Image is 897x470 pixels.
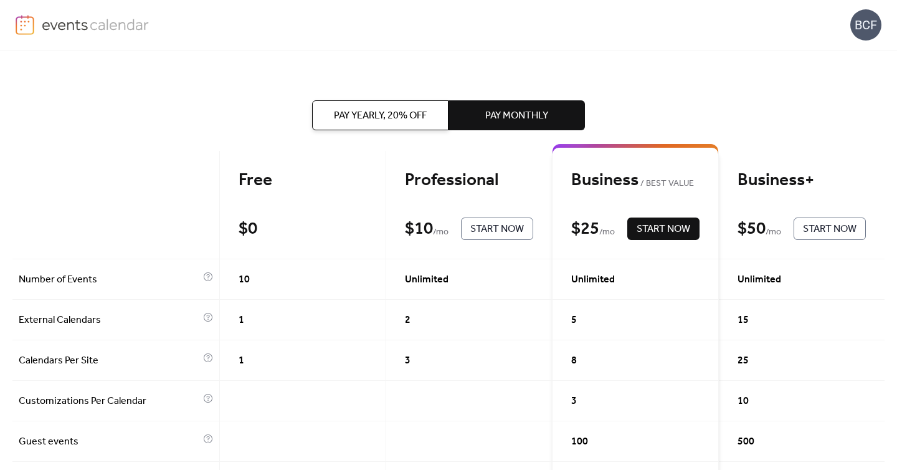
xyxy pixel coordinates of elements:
div: Business+ [738,170,866,191]
button: Pay Monthly [448,100,585,130]
span: Unlimited [738,272,781,287]
span: External Calendars [19,313,200,328]
span: Calendars Per Site [19,353,200,368]
span: 3 [405,353,411,368]
span: Number of Events [19,272,200,287]
img: logo [16,15,34,35]
span: 1 [239,313,244,328]
button: Pay Yearly, 20% off [312,100,448,130]
span: Unlimited [405,272,448,287]
span: 8 [571,353,577,368]
span: 2 [405,313,411,328]
button: Start Now [627,218,700,240]
span: Unlimited [571,272,615,287]
button: Start Now [794,218,866,240]
div: $ 25 [571,218,599,240]
span: Start Now [470,222,524,237]
span: 100 [571,434,588,449]
span: 1 [239,353,244,368]
span: 10 [239,272,250,287]
div: Free [239,170,367,191]
span: Pay Yearly, 20% off [334,108,427,123]
div: $ 50 [738,218,766,240]
button: Start Now [461,218,533,240]
span: 10 [738,394,749,409]
div: $ 10 [405,218,433,240]
span: / mo [433,225,448,240]
span: BEST VALUE [638,176,694,191]
span: / mo [599,225,615,240]
div: Business [571,170,700,191]
span: / mo [766,225,781,240]
span: Start Now [637,222,690,237]
span: Pay Monthly [485,108,548,123]
span: Guest events [19,434,200,449]
span: Start Now [803,222,857,237]
div: $ 0 [239,218,257,240]
span: Customizations Per Calendar [19,394,200,409]
div: BCF [850,9,881,41]
img: logo-type [42,15,149,34]
span: 5 [571,313,577,328]
span: 15 [738,313,749,328]
span: 500 [738,434,754,449]
span: 25 [738,353,749,368]
div: Professional [405,170,533,191]
span: 3 [571,394,577,409]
